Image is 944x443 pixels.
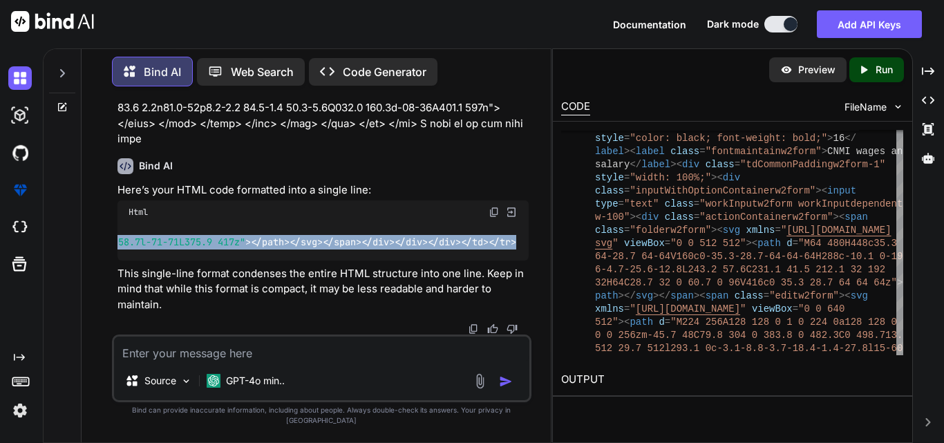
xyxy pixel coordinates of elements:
[619,290,636,301] span: ></
[8,66,32,90] img: darkChat
[641,211,659,223] span: div
[595,159,630,170] span: salary
[207,374,220,388] img: GPT-4o mini
[624,185,630,196] span: =
[665,238,670,249] span: =
[595,133,624,144] span: style
[653,290,670,301] span: ></
[757,238,781,249] span: path
[117,266,529,313] p: This single-line format condenses the entire HTML structure into one line. Keep in mind that whil...
[487,323,498,334] img: like
[595,330,885,341] span: 0 0 256zm-45.7 48C79.8 304 0 383.8 0 482.3C0 498.7
[706,290,729,301] span: span
[112,405,531,426] p: Bind can provide inaccurate information, including about people. Always double-check its answers....
[844,133,856,144] span: </
[752,303,793,314] span: viewBox
[613,17,686,32] button: Documentation
[630,133,827,144] span: "color: black; font-weight: bold;"
[612,238,618,249] span: "
[595,277,885,288] span: 32H64C28.7 32 0 60.7 0 96V416c0 35.3 28.7 64 64 64
[699,198,908,209] span: "workInputw2form workInputdependent1
[428,236,461,248] span: </ >
[595,225,624,236] span: class
[613,19,686,30] span: Documentation
[844,211,868,223] span: span
[619,198,624,209] span: =
[844,100,887,114] span: FileName
[8,216,32,239] img: cloudideIcon
[851,290,868,301] span: svg
[885,251,909,262] span: -19.
[507,323,518,334] img: dislike
[740,159,885,170] span: "tdCommonPaddingw2form-1"
[636,303,740,314] span: [URL][DOMAIN_NAME]
[694,198,699,209] span: =
[665,211,694,223] span: class
[775,225,781,236] span: =
[670,290,694,301] span: span
[139,159,173,173] h6: Bind AI
[735,159,740,170] span: =
[885,343,909,354] span: -60.
[711,225,723,236] span: ><
[793,303,798,314] span: =
[334,236,356,248] span: span
[624,238,665,249] span: viewBox
[472,373,488,389] img: attachment
[595,343,885,354] span: 512 29.7 512l293.1 0c-3.1-8.8-3.7-18.4-1.4-27.8l15
[262,236,284,248] span: path
[624,133,630,144] span: =
[619,317,630,328] span: ><
[630,211,641,223] span: ><
[694,290,706,301] span: ><
[780,64,793,76] img: preview
[798,63,836,77] p: Preview
[694,211,699,223] span: =
[595,211,630,223] span: w-100"
[301,236,317,248] span: svg
[117,182,529,198] p: Here’s your HTML code formatted into a single line:
[659,317,664,328] span: d
[226,374,285,388] p: GPT-4o min..
[746,225,775,236] span: xmlns
[595,172,624,183] span: style
[892,101,904,113] img: chevron down
[361,236,395,248] span: </ >
[372,236,389,248] span: div
[499,375,513,388] img: icon
[624,146,636,157] span: ><
[561,99,590,115] div: CODE
[706,146,822,157] span: "fontmaintainw2form"
[595,303,624,314] span: xmlns
[624,198,659,209] span: "text"
[827,133,833,144] span: >
[833,133,845,144] span: 16
[343,64,426,80] p: Code Generator
[827,185,856,196] span: input
[630,303,635,314] span: "
[323,236,361,248] span: </ >
[595,251,885,262] span: 64-28.7 64-64V160c0-35.3-28.7-64-64-64H288c-10.1 0
[595,264,885,275] span: 6-4.7-25.6-12.8L243.2 57.6C231.1 41.5 212.1 32 192
[11,11,94,32] img: Bind AI
[665,317,670,328] span: =
[885,330,909,341] span: 13.3
[735,290,764,301] span: class
[630,317,653,328] span: path
[839,290,851,301] span: ><
[630,185,815,196] span: "inputWithOptionContainerw2form"
[723,225,740,236] span: svg
[144,64,181,80] p: Bind AI
[595,146,624,157] span: label
[665,198,694,209] span: class
[595,238,612,249] span: svg
[815,185,827,196] span: ><
[472,236,483,248] span: td
[489,236,516,248] span: </ >
[740,303,746,314] span: "
[630,159,641,170] span: </
[876,63,893,77] p: Run
[817,10,922,38] button: Add API Keys
[706,159,735,170] span: class
[636,290,653,301] span: svg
